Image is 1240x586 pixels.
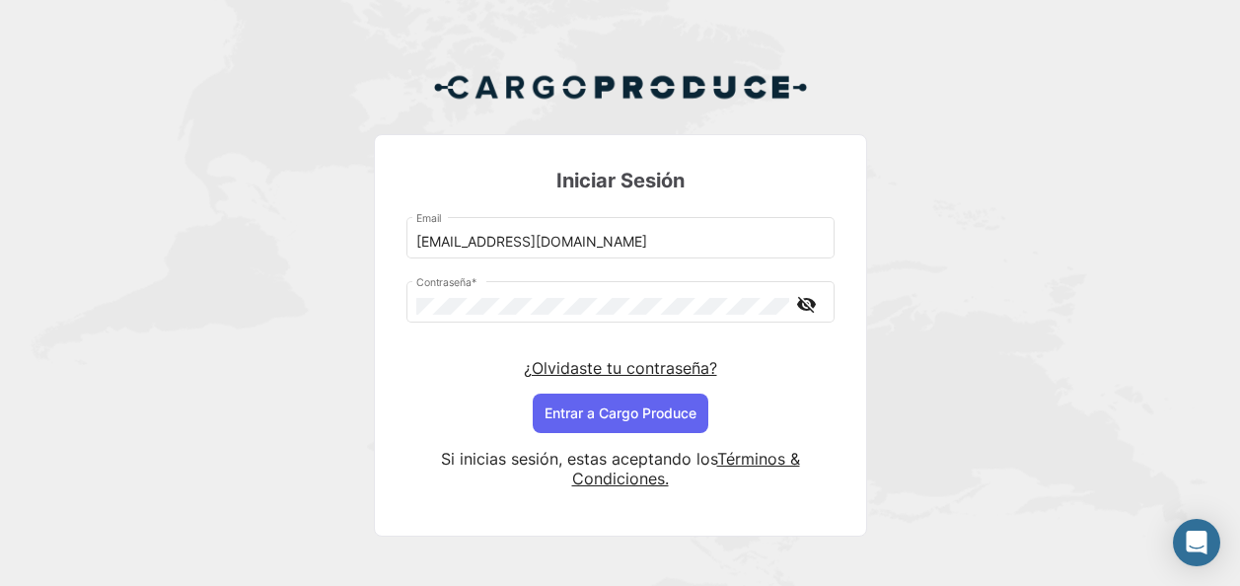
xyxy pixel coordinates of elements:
[572,449,800,488] a: Términos & Condiciones.
[533,394,708,433] button: Entrar a Cargo Produce
[406,167,835,194] h3: Iniciar Sesión
[1173,519,1220,566] div: Abrir Intercom Messenger
[524,358,717,378] a: ¿Olvidaste tu contraseña?
[795,292,819,317] mat-icon: visibility_off
[433,63,808,110] img: Cargo Produce Logo
[441,449,717,469] span: Si inicias sesión, estas aceptando los
[416,234,824,251] input: Email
